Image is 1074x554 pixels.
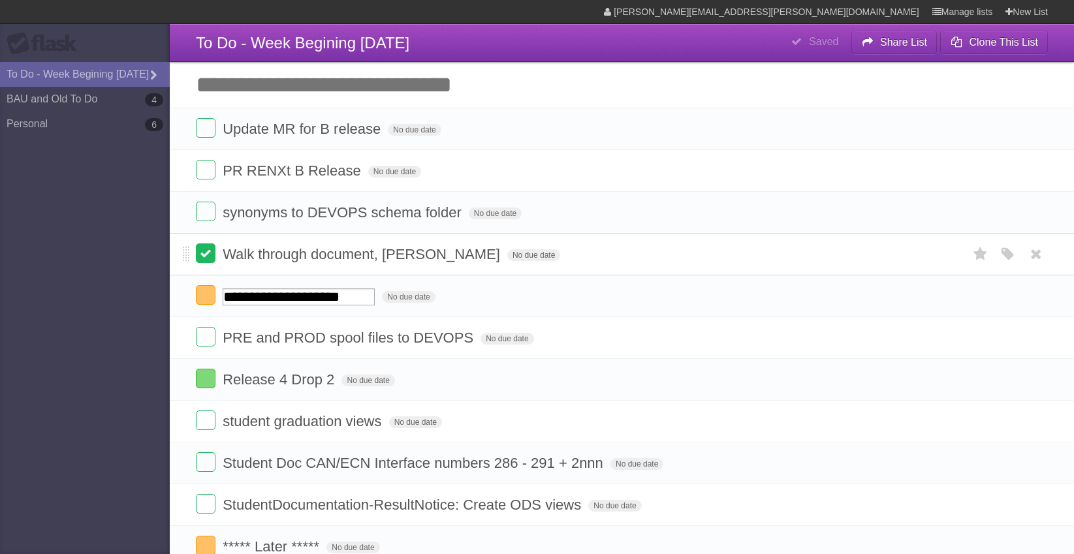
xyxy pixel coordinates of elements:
span: No due date [469,208,522,219]
span: No due date [388,124,441,136]
label: Done [196,369,215,388]
label: Done [196,285,215,305]
b: 4 [145,93,163,106]
b: Saved [809,36,838,47]
span: PRE and PROD spool files to DEVOPS [223,330,477,346]
span: No due date [341,375,394,386]
span: No due date [326,542,379,553]
button: Clone This List [940,31,1048,54]
span: No due date [481,333,533,345]
span: To Do - Week Begining [DATE] [196,34,409,52]
label: Done [196,202,215,221]
b: 6 [145,118,163,131]
span: No due date [507,249,560,261]
label: Done [196,410,215,430]
b: Share List [880,37,927,48]
span: synonyms to DEVOPS schema folder [223,204,465,221]
span: StudentDocumentation-ResultNotice: Create ODS views [223,497,584,513]
span: No due date [368,166,421,177]
span: Update MR for B release [223,121,384,137]
button: Share List [851,31,938,54]
span: student graduation views [223,413,385,429]
span: PR RENXt B Release [223,162,364,179]
span: No due date [389,416,442,428]
span: Walk through document, [PERSON_NAME] [223,246,503,262]
span: No due date [610,458,663,470]
b: Clone This List [969,37,1038,48]
span: No due date [382,291,435,303]
label: Done [196,118,215,138]
label: Done [196,452,215,472]
label: Done [196,160,215,179]
div: Flask [7,32,85,55]
span: Student Doc CAN/ECN Interface numbers 286 - 291 + 2nnn [223,455,607,471]
label: Done [196,494,215,514]
span: Release 4 Drop 2 [223,371,338,388]
label: Done [196,327,215,346]
label: Done [196,243,215,263]
label: Star task [968,243,993,265]
span: No due date [588,500,641,512]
